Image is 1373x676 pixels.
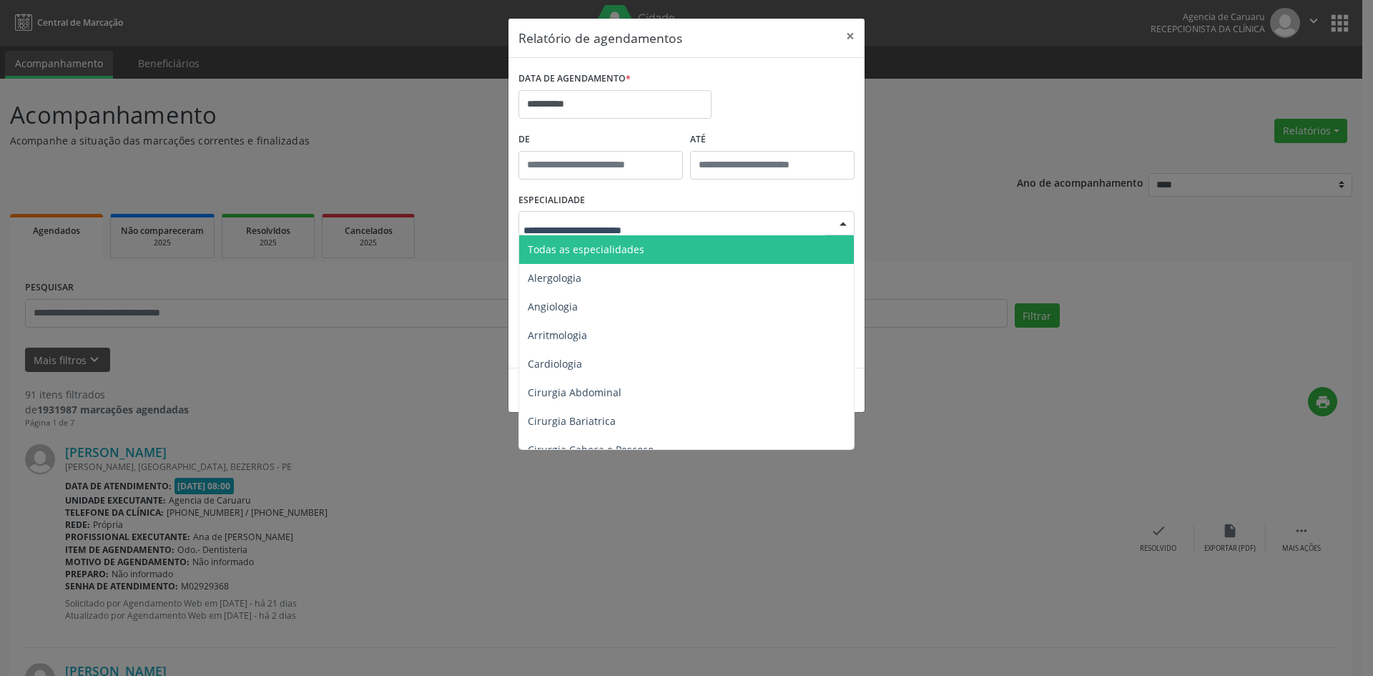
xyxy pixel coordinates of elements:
[690,129,855,151] label: ATÉ
[528,243,644,256] span: Todas as especialidades
[528,443,654,456] span: Cirurgia Cabeça e Pescoço
[518,29,682,47] h5: Relatório de agendamentos
[528,414,616,428] span: Cirurgia Bariatrica
[518,190,585,212] label: ESPECIALIDADE
[528,386,621,399] span: Cirurgia Abdominal
[528,271,581,285] span: Alergologia
[528,357,582,371] span: Cardiologia
[518,68,631,90] label: DATA DE AGENDAMENTO
[528,328,587,342] span: Arritmologia
[518,129,683,151] label: De
[836,19,865,54] button: Close
[528,300,578,313] span: Angiologia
